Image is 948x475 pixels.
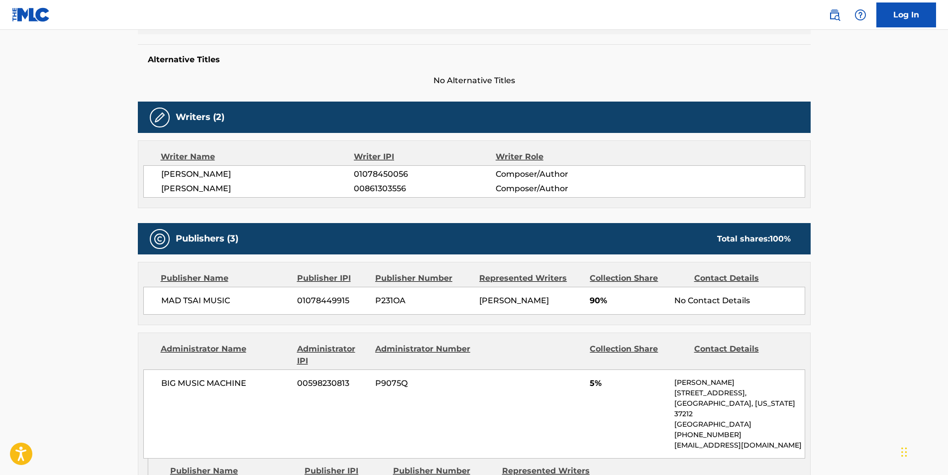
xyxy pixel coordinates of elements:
p: [EMAIL_ADDRESS][DOMAIN_NAME] [674,440,804,451]
span: [PERSON_NAME] [161,183,354,195]
iframe: Chat Widget [898,427,948,475]
a: Public Search [825,5,844,25]
p: [PHONE_NUMBER] [674,430,804,440]
div: Administrator IPI [297,343,368,367]
span: BIG MUSIC MACHINE [161,377,290,389]
div: Administrator Number [375,343,472,367]
img: help [854,9,866,21]
div: Publisher Number [375,272,472,284]
div: Help [850,5,870,25]
p: [GEOGRAPHIC_DATA] [674,419,804,430]
img: MLC Logo [12,7,50,22]
div: Publisher Name [161,272,290,284]
span: P231OA [375,295,472,307]
p: [STREET_ADDRESS], [674,388,804,398]
span: 00861303556 [354,183,495,195]
div: Administrator Name [161,343,290,367]
div: Represented Writers [479,272,582,284]
span: Composer/Author [496,168,625,180]
span: Composer/Author [496,183,625,195]
span: MAD TSAI MUSIC [161,295,290,307]
h5: Publishers (3) [176,233,238,244]
span: No Alternative Titles [138,75,811,87]
span: 90% [590,295,667,307]
h5: Writers (2) [176,112,224,123]
div: Collection Share [590,343,686,367]
div: Writer Role [496,151,625,163]
span: 5% [590,377,667,389]
div: Writer Name [161,151,354,163]
span: [PERSON_NAME] [161,168,354,180]
h5: Alternative Titles [148,55,801,65]
div: Drag [901,437,907,467]
img: search [829,9,841,21]
div: Total shares: [717,233,791,245]
p: [GEOGRAPHIC_DATA], [US_STATE] 37212 [674,398,804,419]
span: [PERSON_NAME] [479,296,549,305]
div: Writer IPI [354,151,496,163]
span: 100 % [770,234,791,243]
div: Contact Details [694,343,791,367]
img: Publishers [154,233,166,245]
span: 01078450056 [354,168,495,180]
span: 01078449915 [297,295,368,307]
div: No Contact Details [674,295,804,307]
a: Log In [876,2,936,27]
img: Writers [154,112,166,123]
p: [PERSON_NAME] [674,377,804,388]
div: Publisher IPI [297,272,368,284]
span: 00598230813 [297,377,368,389]
div: Collection Share [590,272,686,284]
div: Contact Details [694,272,791,284]
span: P9075Q [375,377,472,389]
